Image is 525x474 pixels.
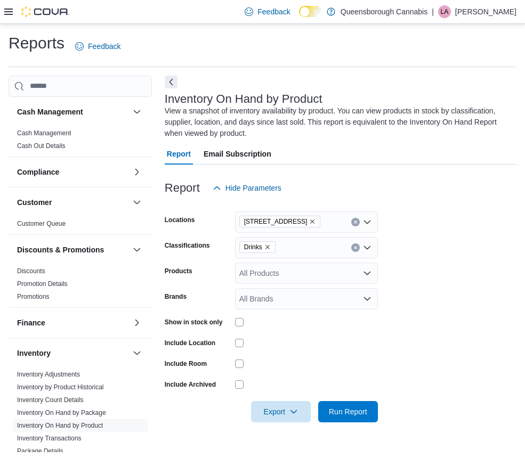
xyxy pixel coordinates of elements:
[131,347,143,359] button: Inventory
[17,167,59,177] h3: Compliance
[165,292,187,301] label: Brands
[17,293,50,300] a: Promotions
[165,380,216,389] label: Include Archived
[244,242,262,252] span: Drinks
[17,244,128,255] button: Discounts & Promotions
[17,167,128,177] button: Compliance
[17,129,71,137] a: Cash Management
[17,348,128,358] button: Inventory
[17,434,82,443] span: Inventory Transactions
[351,243,360,252] button: Clear input
[165,339,215,347] label: Include Location
[239,216,321,227] span: 1274 56th St
[17,348,51,358] h3: Inventory
[309,218,316,225] button: Remove 1274 56th St from selection in this group
[264,244,271,250] button: Remove Drinks from selection in this group
[165,359,207,368] label: Include Room
[17,409,106,416] a: Inventory On Hand by Package
[251,401,311,422] button: Export
[17,197,52,208] h3: Customer
[131,166,143,178] button: Compliance
[17,317,45,328] h3: Finance
[17,267,45,275] span: Discounts
[351,218,360,226] button: Clear input
[71,36,125,57] a: Feedback
[441,5,449,18] span: LA
[167,143,191,165] span: Report
[257,401,304,422] span: Export
[165,267,192,275] label: Products
[17,142,66,150] a: Cash Out Details
[9,127,152,157] div: Cash Management
[165,216,195,224] label: Locations
[131,243,143,256] button: Discounts & Promotions
[17,383,104,391] span: Inventory by Product Historical
[165,182,200,194] h3: Report
[363,295,371,303] button: Open list of options
[17,371,80,378] a: Inventory Adjustments
[131,105,143,118] button: Cash Management
[17,447,63,455] span: Package Details
[17,317,128,328] button: Finance
[363,269,371,277] button: Open list of options
[299,6,321,17] input: Dark Mode
[165,93,322,105] h3: Inventory On Hand by Product
[204,143,271,165] span: Email Subscription
[17,396,84,404] a: Inventory Count Details
[17,422,103,429] a: Inventory On Hand by Product
[17,197,128,208] button: Customer
[17,370,80,379] span: Inventory Adjustments
[329,406,367,417] span: Run Report
[17,280,68,288] a: Promotion Details
[455,5,516,18] p: [PERSON_NAME]
[244,216,308,227] span: [STREET_ADDRESS]
[165,241,210,250] label: Classifications
[363,243,371,252] button: Open list of options
[165,105,511,139] div: View a snapshot of inventory availability by product. You can view products in stock by classific...
[432,5,434,18] p: |
[165,318,223,326] label: Show in stock only
[131,316,143,329] button: Finance
[17,107,128,117] button: Cash Management
[17,396,84,404] span: Inventory Count Details
[17,107,83,117] h3: Cash Management
[208,177,286,199] button: Hide Parameters
[131,196,143,209] button: Customer
[17,129,71,137] span: Cash Management
[9,32,64,54] h1: Reports
[17,383,104,391] a: Inventory by Product Historical
[17,447,63,455] a: Package Details
[299,17,300,18] span: Dark Mode
[17,244,104,255] h3: Discounts & Promotions
[363,218,371,226] button: Open list of options
[21,6,69,17] img: Cova
[9,217,152,234] div: Customer
[17,267,45,275] a: Discounts
[88,41,120,52] span: Feedback
[438,5,451,18] div: Lulu Anastacio
[318,401,378,422] button: Run Report
[239,241,276,253] span: Drinks
[17,435,82,442] a: Inventory Transactions
[9,265,152,307] div: Discounts & Promotions
[240,1,294,22] a: Feedback
[17,220,66,227] a: Customer Queue
[225,183,281,193] span: Hide Parameters
[341,5,427,18] p: Queensborough Cannabis
[257,6,290,17] span: Feedback
[165,76,177,88] button: Next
